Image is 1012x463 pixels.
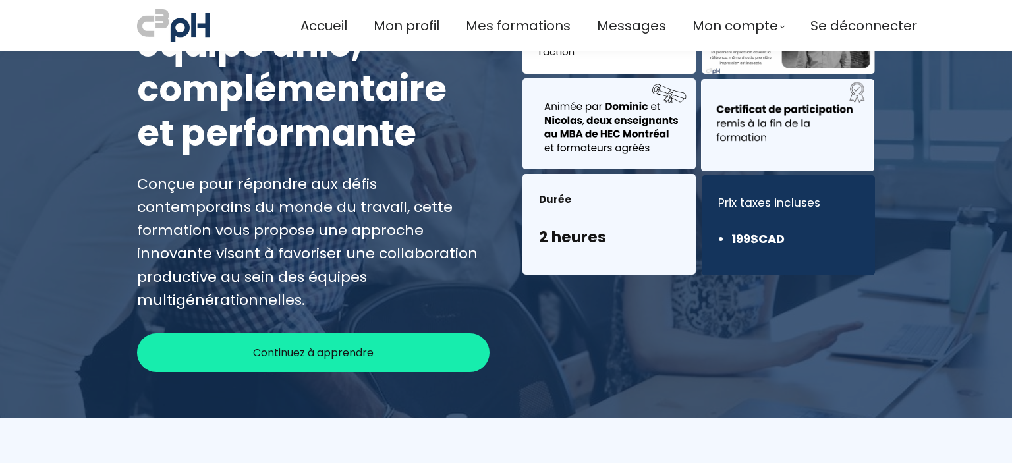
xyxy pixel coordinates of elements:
a: Accueil [300,15,347,37]
font: 199$CAD [731,231,785,247]
span: Continuez à apprendre [253,344,374,361]
font: 2 heures [539,227,606,248]
a: Messages [597,15,666,37]
img: a70bc7685e0efc0bd0b04b3506828469.jpeg [137,7,210,45]
a: Mon profil [374,15,439,37]
a: Se déconnecter [810,15,917,37]
a: Mes formations [466,15,571,37]
font: Prix ​​taxes incluses [718,195,820,211]
span: Mon compte [692,15,778,37]
font: Conçue pour répondre aux défis contemporains du monde du travail, cette formation vous propose un... [137,174,478,310]
font: Durée [539,192,571,206]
